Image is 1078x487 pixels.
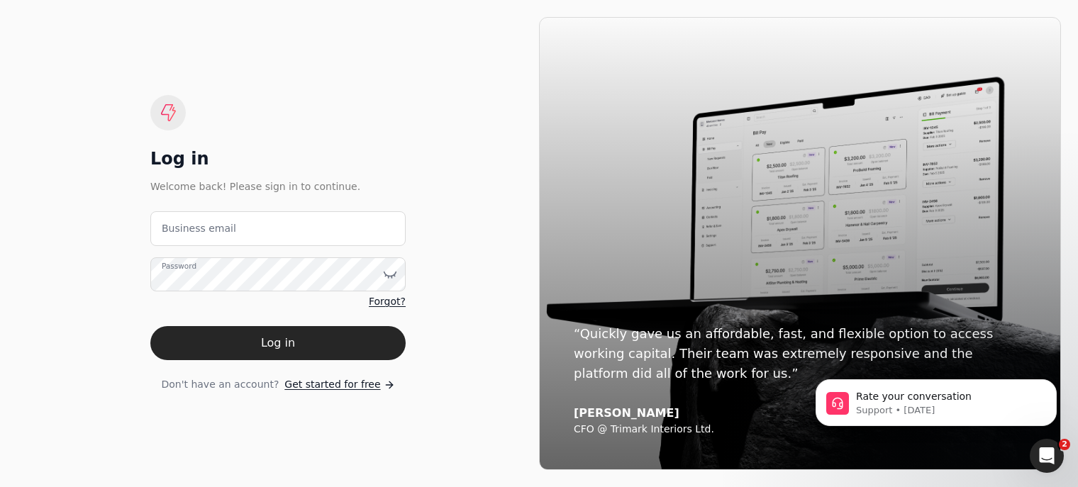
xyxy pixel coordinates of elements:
[162,260,196,272] label: Password
[369,294,406,309] a: Forgot?
[161,377,279,392] span: Don't have an account?
[150,179,406,194] div: Welcome back! Please sign in to continue.
[284,377,394,392] a: Get started for free
[1059,439,1070,450] span: 2
[1030,439,1064,473] iframe: Intercom live chat
[574,406,1026,420] div: [PERSON_NAME]
[574,324,1026,384] div: “Quickly gave us an affordable, fast, and flexible option to access working capital. Their team w...
[162,221,236,236] label: Business email
[284,377,380,392] span: Get started for free
[150,326,406,360] button: Log in
[794,349,1078,449] iframe: Intercom notifications message
[150,147,406,170] div: Log in
[574,423,1026,436] div: CFO @ Trimark Interiors Ltd.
